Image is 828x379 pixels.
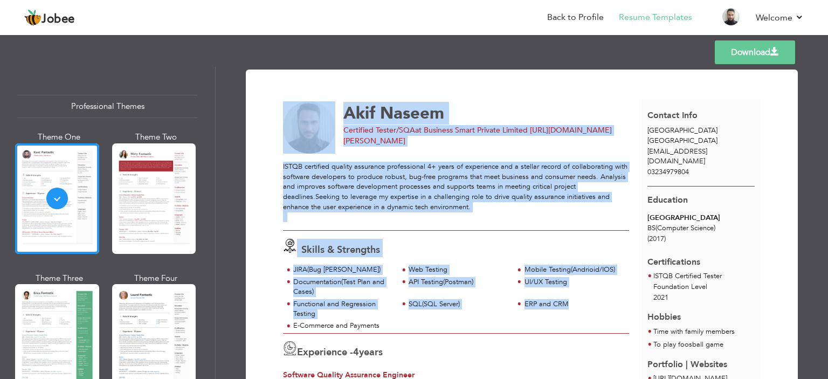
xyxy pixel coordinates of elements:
[353,346,359,359] span: 4
[297,346,353,359] span: Experience -
[409,277,507,287] div: API Testing(Postman)
[647,147,707,167] span: [EMAIL_ADDRESS][DOMAIN_NAME]
[17,95,198,118] div: Professional Themes
[380,102,444,125] span: Naseem
[283,162,629,222] div: ISTQB certified quality assurance professional 4+ years of experience and a stellar record of col...
[17,132,101,143] div: Theme One
[653,271,722,292] span: ISTQB Certified Tester Foundation Level
[715,40,795,64] a: Download
[547,11,604,24] a: Back to Profile
[293,299,392,319] div: Functional and Regression Testing
[525,277,623,287] div: UI/UX Testing
[24,9,42,26] img: jobee.io
[647,223,715,233] span: BS(Computer Science)
[647,234,666,244] span: (2017)
[42,13,75,25] span: Jobee
[647,248,700,268] span: Certifications
[647,311,681,323] span: Hobbies
[722,8,740,25] img: Profile Img
[647,167,689,177] span: 03234979804
[343,102,375,125] span: Akif
[409,299,507,309] div: SQL(SQL Server)
[647,194,688,206] span: Education
[293,277,392,297] div: Documentation(Test Plan and Cases)
[293,265,392,275] div: JIRA(Bug [PERSON_NAME])
[647,359,727,370] span: Portfolio | Websites
[647,213,755,223] div: [GEOGRAPHIC_DATA]
[653,293,755,304] p: 2021
[343,125,612,146] span: at Business Smart Private Limited [URL][DOMAIN_NAME][PERSON_NAME]
[293,321,392,331] div: E-Commerce and Payments
[24,9,75,26] a: Jobee
[301,243,380,257] span: Skills & Strengths
[17,273,101,284] div: Theme Three
[653,340,723,349] span: To play foosball game
[343,125,415,135] span: Certified Tester/SQA
[647,136,717,146] span: [GEOGRAPHIC_DATA]
[283,101,336,154] img: No image
[653,327,735,336] span: Time with family members
[114,132,198,143] div: Theme Two
[525,299,623,309] div: ERP and CRM
[114,273,198,284] div: Theme Four
[409,265,507,275] div: Web Testing
[756,11,804,24] a: Welcome
[647,109,698,121] span: Contact Info
[619,11,692,24] a: Resume Templates
[525,265,623,275] div: Mobile Testing(Andrioid/IOS)
[647,126,717,135] span: [GEOGRAPHIC_DATA]
[353,346,383,360] label: years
